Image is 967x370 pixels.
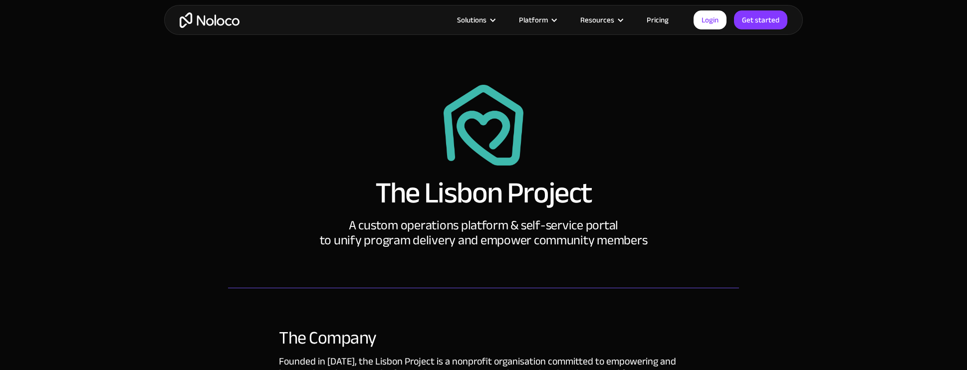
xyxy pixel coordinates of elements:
div: Platform [519,13,548,26]
div: Resources [568,13,634,26]
div: A custom operations platform & self-service portal to unify program delivery and empower communit... [320,218,648,248]
div: Solutions [445,13,506,26]
a: Get started [734,10,787,29]
div: Resources [580,13,614,26]
div: The Company [279,328,688,348]
a: Pricing [634,13,681,26]
div: Solutions [457,13,486,26]
a: Login [694,10,726,29]
h1: The Lisbon Project [375,178,592,208]
div: Platform [506,13,568,26]
a: home [180,12,240,28]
